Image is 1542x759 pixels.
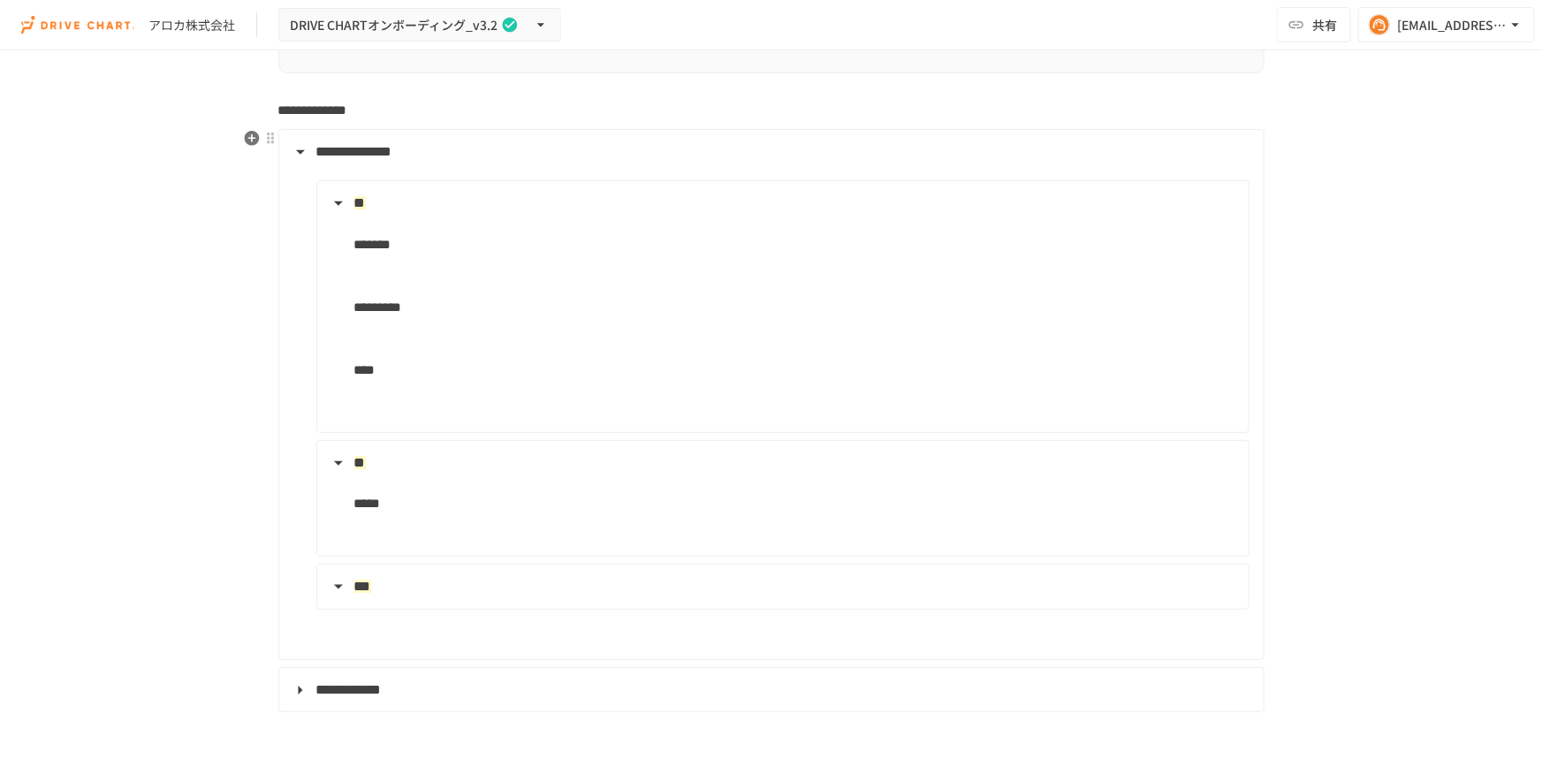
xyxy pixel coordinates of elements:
[290,14,498,36] span: DRIVE CHARTオンボーディング_v3.2
[1358,7,1535,42] button: [EMAIL_ADDRESS][DOMAIN_NAME]
[21,11,134,39] img: i9VDDS9JuLRLX3JIUyK59LcYp6Y9cayLPHs4hOxMB9W
[1397,14,1507,36] div: [EMAIL_ADDRESS][DOMAIN_NAME]
[1277,7,1351,42] button: 共有
[278,8,561,42] button: DRIVE CHARTオンボーディング_v3.2
[148,16,235,34] div: アロカ株式会社
[1312,15,1337,34] span: 共有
